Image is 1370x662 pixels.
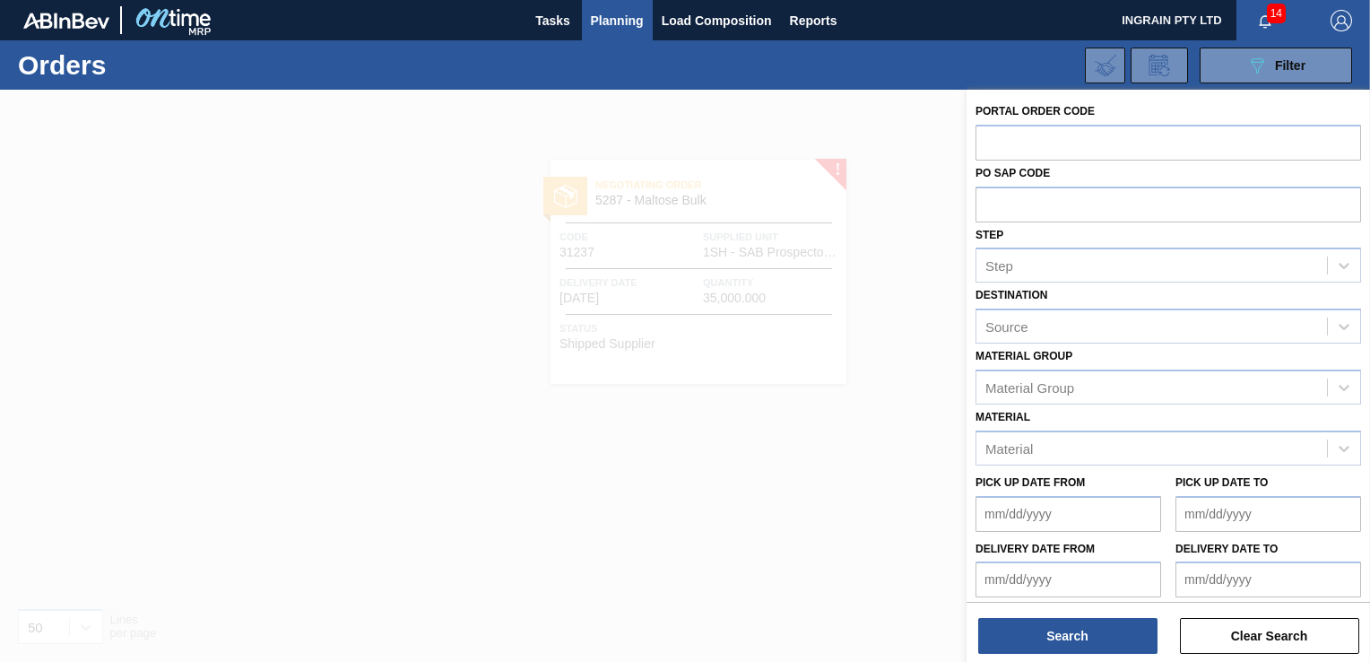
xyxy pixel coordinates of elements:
[975,411,1030,423] label: Material
[1267,4,1286,23] span: 14
[985,379,1074,395] div: Material Group
[985,440,1033,456] div: Material
[975,167,1050,179] label: PO SAP Code
[985,319,1028,335] div: Source
[591,10,644,31] span: Planning
[1331,10,1352,31] img: Logout
[23,13,109,29] img: TNhmsLtSVTkK8tSr43FrP2fwEKptu5GPRR3wAAAABJRU5ErkJggg==
[975,562,1161,597] input: mm/dd/yyyy
[975,543,1095,555] label: Delivery Date from
[1275,58,1305,73] span: Filter
[975,496,1161,532] input: mm/dd/yyyy
[1175,543,1278,555] label: Delivery Date to
[1175,496,1361,532] input: mm/dd/yyyy
[662,10,772,31] span: Load Composition
[1236,8,1294,33] button: Notifications
[533,10,573,31] span: Tasks
[975,229,1003,241] label: Step
[975,476,1085,489] label: Pick up Date from
[975,105,1095,118] label: Portal Order Code
[1200,48,1352,83] button: Filter
[1085,48,1125,83] div: Import Order Negotiation
[975,350,1072,362] label: Material Group
[975,289,1047,301] label: Destination
[985,258,1013,274] div: Step
[1131,48,1188,83] div: Order Review Request
[1175,476,1268,489] label: Pick up Date to
[790,10,837,31] span: Reports
[1175,562,1361,597] input: mm/dd/yyyy
[18,55,275,75] h1: Orders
